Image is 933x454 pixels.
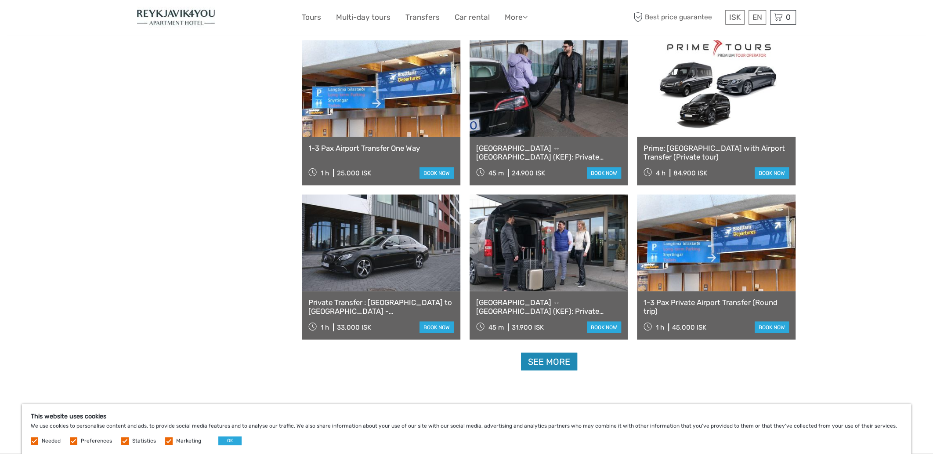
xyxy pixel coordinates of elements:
a: book now [587,167,621,179]
a: book now [587,322,621,333]
a: book now [419,322,454,333]
div: We use cookies to personalise content and ads, to provide social media features and to analyse ou... [22,404,911,454]
div: EN [749,10,766,25]
span: 45 m [488,169,504,177]
span: 1 h [321,169,329,177]
label: Marketing [176,437,201,445]
a: Tours [302,11,321,24]
h5: This website uses cookies [31,413,902,420]
label: Statistics [132,437,156,445]
a: Multi-day tours [336,11,391,24]
a: Private Transfer : [GEOGRAPHIC_DATA] to [GEOGRAPHIC_DATA] - [GEOGRAPHIC_DATA] 2 Pax [308,298,454,316]
a: More [505,11,528,24]
span: 1 h [656,323,664,331]
a: Car rental [455,11,490,24]
a: [GEOGRAPHIC_DATA] ↔ [GEOGRAPHIC_DATA] (KEF): Private Transfer for up to 7 Passengers [476,298,622,316]
a: 1-3 Pax Private Airport Transfer (Round trip) [644,298,789,316]
a: book now [755,322,789,333]
span: ISK [729,13,741,22]
span: 1 h [321,323,329,331]
a: Prime: [GEOGRAPHIC_DATA] with Airport Transfer (Private tour) [644,144,789,162]
button: OK [218,436,242,445]
label: Needed [42,437,61,445]
img: 6-361f32cd-14e7-48eb-9e68-625e5797bc9e_logo_small.jpg [137,7,215,28]
a: book now [419,167,454,179]
span: Best price guarantee [631,10,723,25]
span: 4 h [656,169,665,177]
div: 33.000 ISK [337,323,371,331]
span: 0 [785,13,792,22]
a: See more [521,353,577,371]
div: 84.900 ISK [673,169,707,177]
div: 45.000 ISK [672,323,706,331]
span: 45 m [488,323,504,331]
label: Preferences [81,437,112,445]
a: book now [755,167,789,179]
div: 25.000 ISK [337,169,371,177]
p: We're away right now. Please check back later! [12,15,99,22]
div: 31.900 ISK [512,323,544,331]
a: Transfers [405,11,440,24]
a: 1-3 Pax Airport Transfer One Way [308,144,454,153]
a: [GEOGRAPHIC_DATA] ↔ [GEOGRAPHIC_DATA] (KEF): Private Transfer for up to 4 Passengers [476,144,622,162]
div: 24.900 ISK [512,169,545,177]
button: Open LiveChat chat widget [101,14,112,24]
